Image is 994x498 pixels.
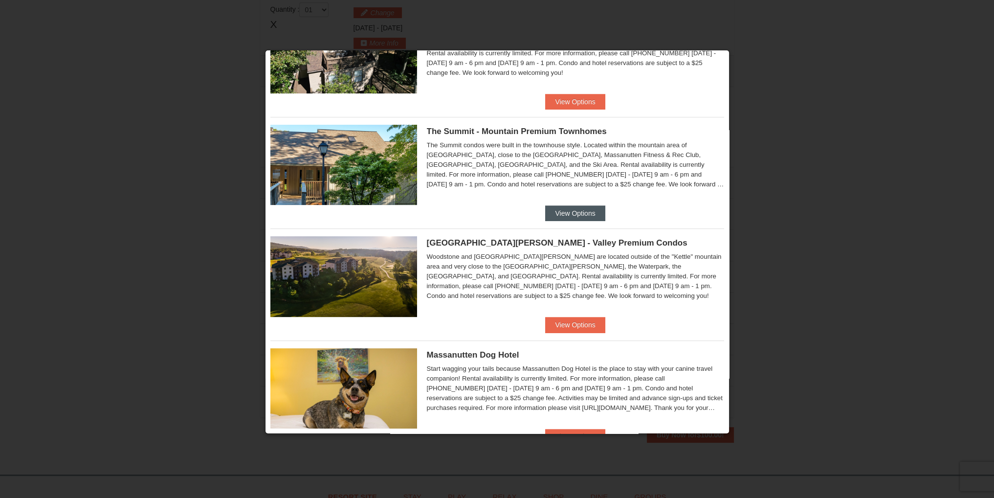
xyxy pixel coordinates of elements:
div: The Summit condos were built in the townhouse style. Located within the mountain area of [GEOGRAP... [427,140,724,189]
img: 27428181-5-81c892a3.jpg [270,348,417,429]
span: The Summit - Mountain Premium Townhomes [427,127,607,136]
button: View Options [545,317,605,333]
button: View Options [545,94,605,110]
img: 19219034-1-0eee7e00.jpg [270,125,417,205]
span: Massanutten Dog Hotel [427,350,519,360]
button: View Options [545,205,605,221]
button: View Options [545,429,605,445]
span: [GEOGRAPHIC_DATA][PERSON_NAME] - Valley Premium Condos [427,238,687,248]
div: Woodstone and [GEOGRAPHIC_DATA][PERSON_NAME] are located outside of the "Kettle" mountain area an... [427,252,724,301]
div: Located within the mountain area of [GEOGRAPHIC_DATA], close to the [GEOGRAPHIC_DATA], Massanutte... [427,29,724,78]
img: 19219019-2-e70bf45f.jpg [270,13,417,93]
img: 19219041-4-ec11c166.jpg [270,236,417,317]
div: Start wagging your tails because Massanutten Dog Hotel is the place to stay with your canine trav... [427,364,724,413]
